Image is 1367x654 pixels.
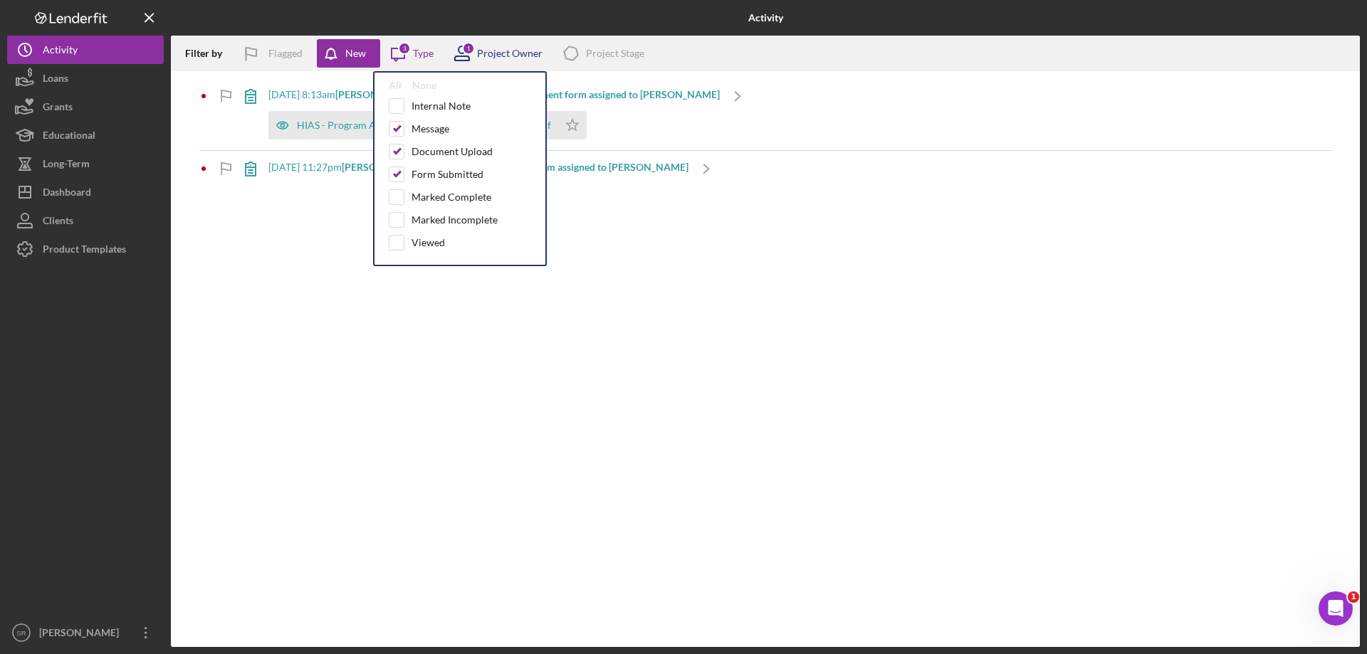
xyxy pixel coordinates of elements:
[345,39,366,68] div: New
[335,88,720,100] b: [PERSON_NAME] updated the Program Agreement form assigned to [PERSON_NAME]
[297,120,551,131] div: HIAS - Program Agreement - 2025 -- [DATE] 08_13am.pdf
[412,100,471,112] div: Internal Note
[412,80,436,91] div: None
[748,12,783,23] b: Activity
[268,39,303,68] div: Flagged
[412,169,483,180] div: Form Submitted
[398,42,411,55] div: 3
[268,111,587,139] button: HIAS - Program Agreement - 2025 -- [DATE] 08_13am.pdf
[1319,591,1353,626] iframe: Intercom live chat
[43,149,90,181] div: Long-Term
[43,93,73,125] div: Grants
[7,64,164,93] button: Loans
[586,48,644,59] div: Project Stage
[43,235,126,267] div: Product Templates
[16,629,26,637] text: SR
[7,36,164,64] button: Activity
[412,237,445,248] div: Viewed
[7,618,164,647] button: SR[PERSON_NAME]
[7,206,164,235] button: Clients
[7,178,164,206] button: Dashboard
[36,618,128,650] div: [PERSON_NAME]
[412,123,449,135] div: Message
[43,206,73,238] div: Clients
[412,214,498,226] div: Marked Incomplete
[342,161,688,173] b: [PERSON_NAME] updated the Credit Wise form assigned to [PERSON_NAME]
[43,64,68,96] div: Loans
[7,149,164,178] button: Long-Term
[477,48,543,59] div: Project Owner
[233,151,724,186] a: [DATE] 11:27pm[PERSON_NAME] updated the Credit Wise form assigned to [PERSON_NAME]
[1348,591,1359,603] span: 1
[233,39,317,68] button: Flagged
[185,48,233,59] div: Filter by
[43,36,78,68] div: Activity
[43,178,91,210] div: Dashboard
[7,93,164,121] button: Grants
[268,162,688,173] div: [DATE] 11:27pm
[412,191,491,203] div: Marked Complete
[268,89,720,100] div: [DATE] 8:13am
[7,235,164,263] button: Product Templates
[317,39,380,68] button: New
[7,121,164,149] button: Educational
[462,42,475,55] div: 1
[389,80,402,91] div: All
[413,48,434,59] div: Type
[233,78,755,150] a: [DATE] 8:13am[PERSON_NAME] updated the Program Agreement form assigned to [PERSON_NAME]HIAS - Pro...
[412,146,493,157] div: Document Upload
[43,121,95,153] div: Educational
